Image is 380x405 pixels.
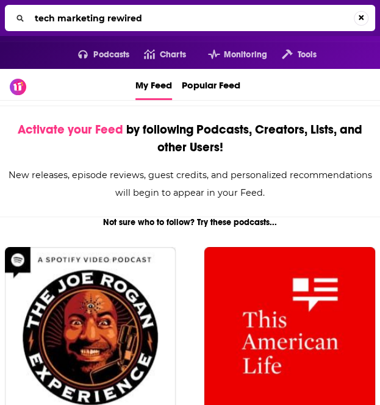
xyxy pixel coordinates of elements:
[129,45,185,65] a: Charts
[4,167,376,202] div: New releases, episode reviews, guest credits, and personalized recommendations will begin to appe...
[193,45,267,65] button: open menu
[267,45,317,65] button: open menu
[30,9,354,28] input: Search...
[297,46,317,63] span: Tools
[135,71,172,98] span: My Feed
[93,46,129,63] span: Podcasts
[4,121,376,156] div: by following Podcasts, Creators, Lists, and other Users!
[135,69,172,100] a: My Feed
[5,5,375,31] div: Search...
[160,46,186,63] span: Charts
[224,46,267,63] span: Monitoring
[182,69,240,100] a: Popular Feed
[182,71,240,98] span: Popular Feed
[18,122,123,137] span: Activate your Feed
[63,45,130,65] button: open menu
